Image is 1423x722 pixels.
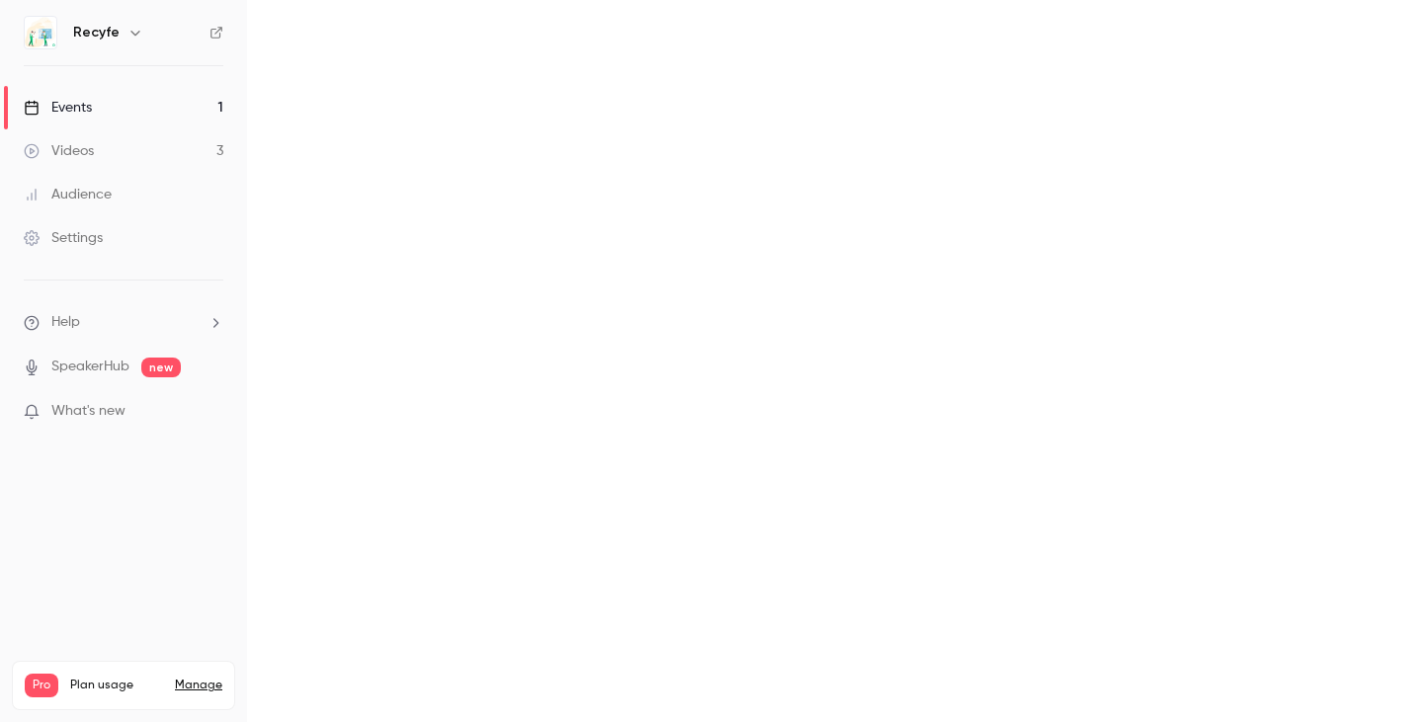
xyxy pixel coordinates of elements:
img: Recyfe [25,17,56,48]
span: Plan usage [70,678,163,693]
span: Pro [25,674,58,697]
div: Settings [24,228,103,248]
li: help-dropdown-opener [24,312,223,333]
span: new [141,358,181,377]
a: SpeakerHub [51,357,129,377]
a: Manage [175,678,222,693]
div: Videos [24,141,94,161]
span: Help [51,312,80,333]
span: What's new [51,401,126,422]
h6: Recyfe [73,23,120,42]
div: Audience [24,185,112,204]
div: Events [24,98,92,118]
